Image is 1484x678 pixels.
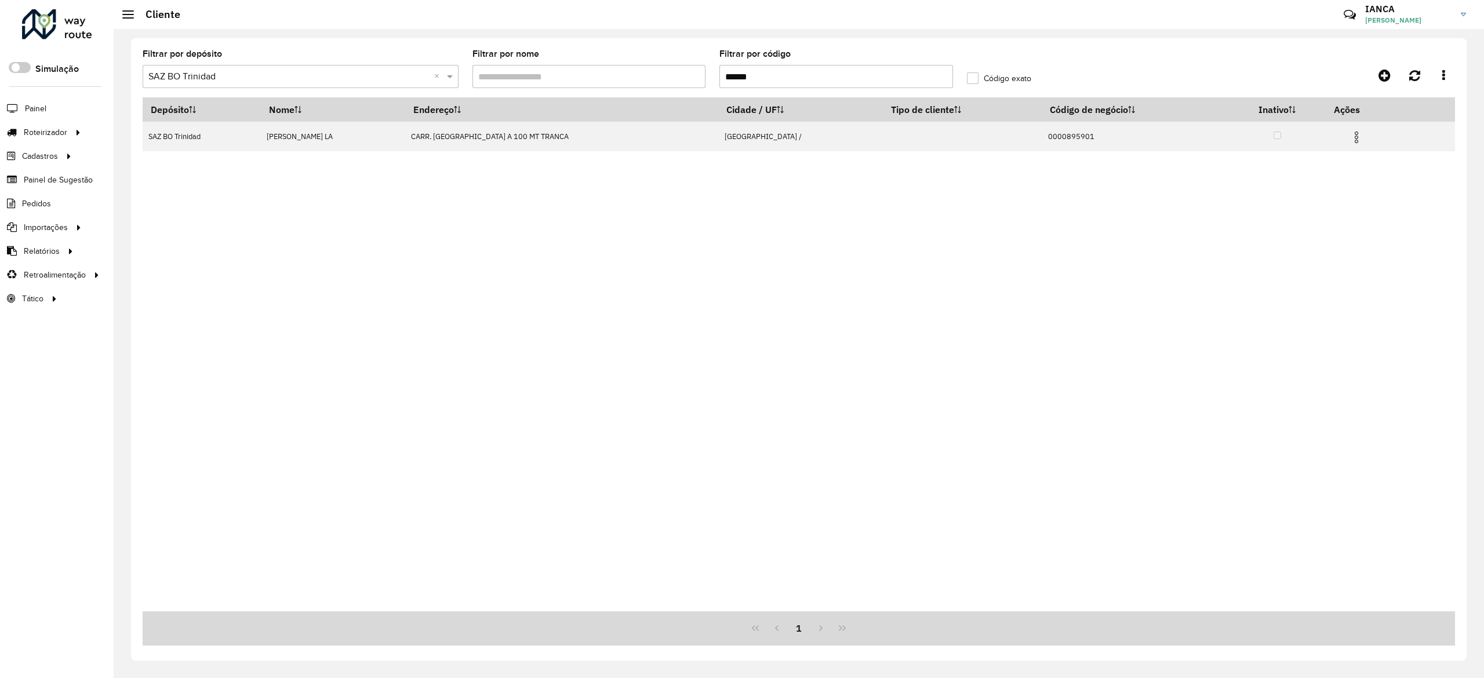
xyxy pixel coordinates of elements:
[25,103,46,115] span: Painel
[719,47,791,61] label: Filtrar por código
[24,245,60,257] span: Relatórios
[1042,122,1228,151] td: 0000895901
[967,72,1031,85] label: Código exato
[1326,97,1396,122] th: Ações
[718,97,883,122] th: Cidade / UF
[22,293,43,305] span: Tático
[718,122,883,151] td: [GEOGRAPHIC_DATA] /
[405,97,719,122] th: Endereço
[22,198,51,210] span: Pedidos
[1337,2,1362,27] a: Contato Rápido
[24,269,86,281] span: Retroalimentação
[1042,97,1228,122] th: Código de negócio
[472,47,539,61] label: Filtrar por nome
[24,174,93,186] span: Painel de Sugestão
[24,221,68,234] span: Importações
[434,70,444,83] span: Clear all
[22,150,58,162] span: Cadastros
[143,97,261,122] th: Depósito
[35,62,79,76] label: Simulação
[883,97,1042,122] th: Tipo de cliente
[143,122,261,151] td: SAZ BO Trinidad
[143,47,222,61] label: Filtrar por depósito
[405,122,719,151] td: CARR. [GEOGRAPHIC_DATA] A 100 MT TRANCA
[134,8,180,21] h2: Cliente
[788,617,810,639] button: 1
[1365,3,1452,14] h3: IANCA
[24,126,67,138] span: Roteirizador
[261,97,405,122] th: Nome
[1228,97,1326,122] th: Inativo
[261,122,405,151] td: [PERSON_NAME] LA
[1365,15,1452,25] span: [PERSON_NAME]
